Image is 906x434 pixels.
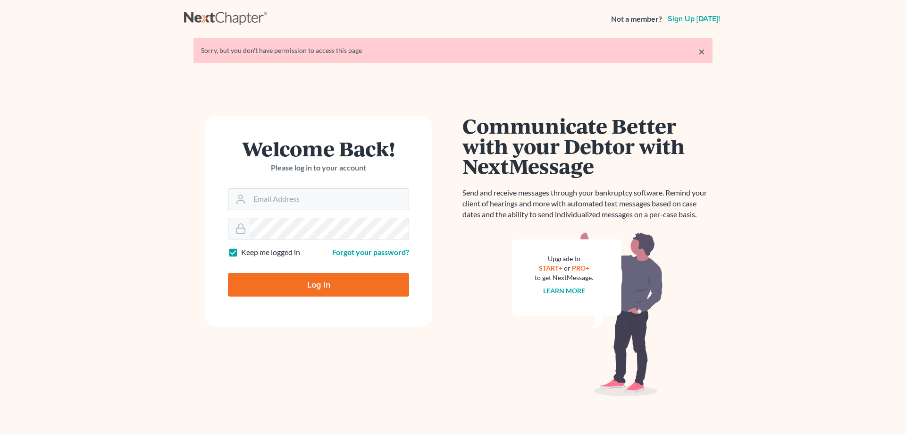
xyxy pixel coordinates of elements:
span: or [564,264,570,272]
a: PRO+ [572,264,589,272]
div: Sorry, but you don't have permission to access this page [201,46,705,55]
label: Keep me logged in [241,247,300,258]
strong: Not a member? [611,14,662,25]
input: Log In [228,273,409,297]
a: START+ [539,264,562,272]
a: Forgot your password? [332,247,409,256]
div: to get NextMessage. [535,273,593,282]
h1: Welcome Back! [228,138,409,159]
p: Please log in to your account [228,162,409,173]
div: Upgrade to [535,254,593,264]
a: Learn more [543,287,585,295]
p: Send and receive messages through your bankruptcy software. Remind your client of hearings and mo... [462,187,713,220]
a: × [698,46,705,57]
h1: Communicate Better with your Debtor with NextMessage [462,116,713,176]
a: Sign up [DATE]! [666,15,722,23]
input: Email Address [250,189,409,210]
img: nextmessage_bg-59042aed3d76b12b5cd301f8e5b87938c9018125f34e5fa2b7a6b67550977c72.svg [512,231,663,397]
